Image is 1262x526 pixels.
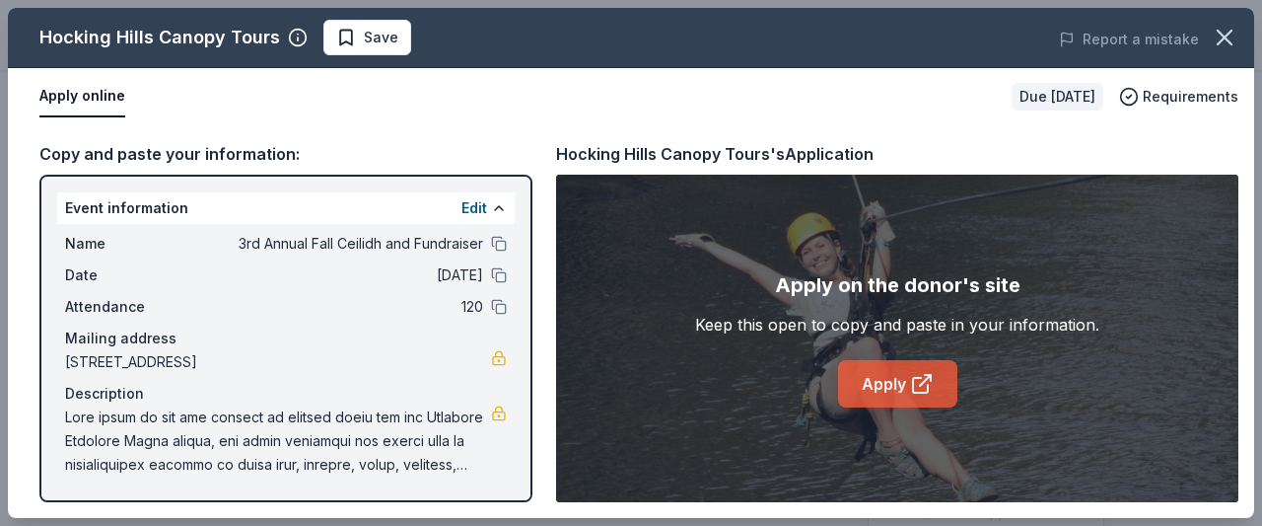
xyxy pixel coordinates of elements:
[197,263,483,287] span: [DATE]
[57,192,515,224] div: Event information
[65,382,507,406] div: Description
[775,269,1020,301] div: Apply on the donor's site
[65,232,197,256] span: Name
[39,141,532,167] div: Copy and paste your information:
[323,20,411,55] button: Save
[39,22,280,53] div: Hocking Hills Canopy Tours
[39,76,125,117] button: Apply online
[197,232,483,256] span: 3rd Annual Fall Ceilidh and Fundraiser
[65,295,197,319] span: Attendance
[1059,28,1199,51] button: Report a mistake
[1119,85,1238,109] button: Requirements
[364,26,398,49] span: Save
[65,327,507,350] div: Mailing address
[1012,83,1103,111] div: Due [DATE]
[838,360,957,408] a: Apply
[65,350,491,374] span: [STREET_ADDRESS]
[461,196,487,220] button: Edit
[65,263,197,287] span: Date
[695,313,1099,337] div: Keep this open to copy and paste in your information.
[556,141,874,167] div: Hocking Hills Canopy Tours's Application
[1143,85,1238,109] span: Requirements
[197,295,483,319] span: 120
[65,406,491,477] span: Lore ipsum do sit ame consect ad elitsed doeiu tem inc Utlabore Etdolore Magna aliqua, eni admin ...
